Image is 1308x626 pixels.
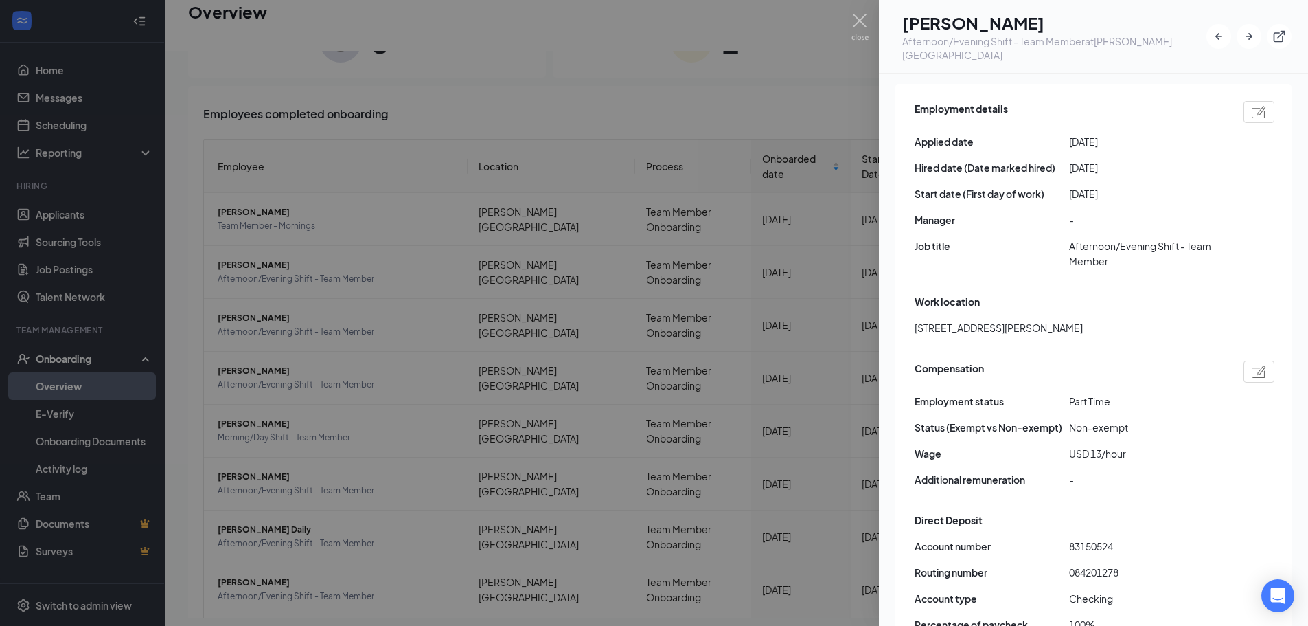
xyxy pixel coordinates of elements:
span: 83150524 [1069,539,1224,554]
span: [DATE] [1069,160,1224,175]
span: Non-exempt [1069,420,1224,435]
span: [STREET_ADDRESS][PERSON_NAME] [915,320,1083,335]
span: [DATE] [1069,186,1224,201]
span: [DATE] [1069,134,1224,149]
span: Manager [915,212,1069,227]
svg: ArrowRight [1242,30,1256,43]
h1: [PERSON_NAME] [902,11,1206,34]
div: Open Intercom Messenger [1261,579,1294,612]
svg: ArrowLeftNew [1212,30,1226,43]
button: ArrowLeftNew [1206,24,1231,49]
span: Applied date [915,134,1069,149]
span: Checking [1069,591,1224,606]
span: Account type [915,591,1069,606]
span: Compensation [915,361,984,383]
span: Account number [915,539,1069,554]
span: USD 13/hour [1069,446,1224,461]
button: ArrowRight [1237,24,1261,49]
span: Afternoon/Evening Shift - Team Member [1069,238,1224,269]
span: Routing number [915,565,1069,580]
button: ExternalLink [1267,24,1292,49]
span: - [1069,212,1224,227]
span: - [1069,472,1224,487]
span: Direct Deposit [915,513,983,528]
span: Hired date (Date marked hired) [915,160,1069,175]
span: 084201278 [1069,565,1224,580]
span: Job title [915,238,1069,254]
span: Wage [915,446,1069,461]
span: Work location [915,294,980,309]
span: Employment details [915,101,1008,123]
svg: ExternalLink [1272,30,1286,43]
span: Additional remuneration [915,472,1069,487]
span: Part Time [1069,394,1224,409]
div: Afternoon/Evening Shift - Team Member at [PERSON_NAME][GEOGRAPHIC_DATA] [902,34,1206,62]
span: Status (Exempt vs Non-exempt) [915,420,1069,435]
span: Employment status [915,394,1069,409]
span: Start date (First day of work) [915,186,1069,201]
